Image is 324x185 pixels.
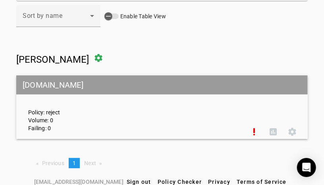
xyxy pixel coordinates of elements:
[237,179,287,185] span: Terms of Service
[127,179,151,185] span: Sign out
[16,54,89,65] span: [PERSON_NAME]
[23,12,62,19] span: Sort by name
[119,12,166,20] label: Enable Table View
[16,158,308,168] nav: Pagination
[264,122,283,141] button: DMARC Report
[22,83,245,132] div: Policy: reject Volume: 0 Failing: 0
[208,179,230,185] span: Privacy
[16,75,308,94] mat-grid-tile-header: [DOMAIN_NAME]
[297,158,316,177] div: Open Intercom Messenger
[158,179,202,185] span: Policy Checker
[84,160,96,166] span: Next
[245,122,264,141] button: Set Up
[283,122,302,141] button: Settings
[42,160,64,166] span: Previous
[73,160,76,166] span: 1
